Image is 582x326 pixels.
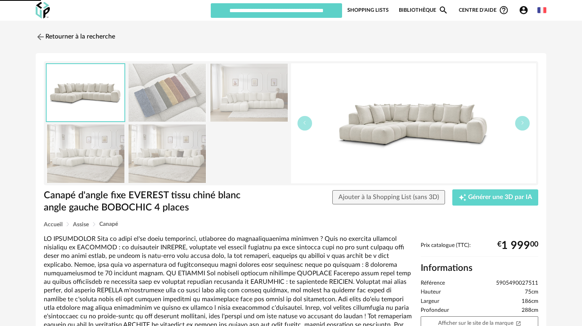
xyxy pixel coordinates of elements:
img: canape-d-angle-fixe-everest-tissu-chine.jpg [291,63,536,183]
span: Help Circle Outline icon [499,5,509,15]
span: Accueil [44,222,62,227]
span: Ajouter à la Shopping List (sans 3D) [338,194,439,200]
span: 288cm [522,307,538,314]
img: canape-d-angle-fixe-everest-tissu-chine.jpg [128,124,207,182]
a: Retourner à la recherche [36,28,115,46]
img: canape-d-angle-fixe-everest-tissu-chine.jpg [46,124,125,182]
span: Référence [421,280,445,287]
span: 75cm [525,289,538,296]
span: Account Circle icon [519,5,532,15]
button: Ajouter à la Shopping List (sans 3D) [332,190,445,205]
span: 5905490027511 [496,280,538,287]
img: canape-d-angle-fixe-everest-tissu-chine.jpg [210,64,288,122]
img: canape-d-angle-fixe-everest-tissu-chine.jpg [47,64,124,121]
div: Breadcrumb [44,221,538,227]
span: Largeur [421,298,439,305]
span: Canapé [99,221,118,227]
div: € 00 [497,242,538,249]
span: Open In New icon [516,320,521,326]
button: Creation icon Générer une 3D par IA [452,189,538,206]
img: canape-d-angle-fixe-everest-tissu-chine.jpg [128,64,207,122]
img: fr [537,6,546,15]
span: 1 999 [501,242,530,249]
span: Hauteur [421,289,441,296]
h1: Canapé d'angle fixe EVEREST tissu chiné blanc angle gauche BOBOCHIC 4 places [44,189,245,214]
span: Assise [73,222,89,227]
span: Centre d'aideHelp Circle Outline icon [459,5,509,15]
span: Magnify icon [439,5,448,15]
img: svg+xml;base64,PHN2ZyB3aWR0aD0iMjQiIGhlaWdodD0iMjQiIHZpZXdCb3g9IjAgMCAyNCAyNCIgZmlsbD0ibm9uZSIgeG... [36,32,45,42]
a: Shopping Lists [347,2,389,18]
span: Générer une 3D par IA [468,194,532,201]
div: Prix catalogue (TTC): [421,242,538,257]
a: BibliothèqueMagnify icon [399,2,448,18]
h2: Informations [421,262,538,274]
img: OXP [36,2,50,19]
span: Creation icon [458,193,466,202]
span: 186cm [522,298,538,305]
span: Account Circle icon [519,5,529,15]
span: Profondeur [421,307,449,314]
